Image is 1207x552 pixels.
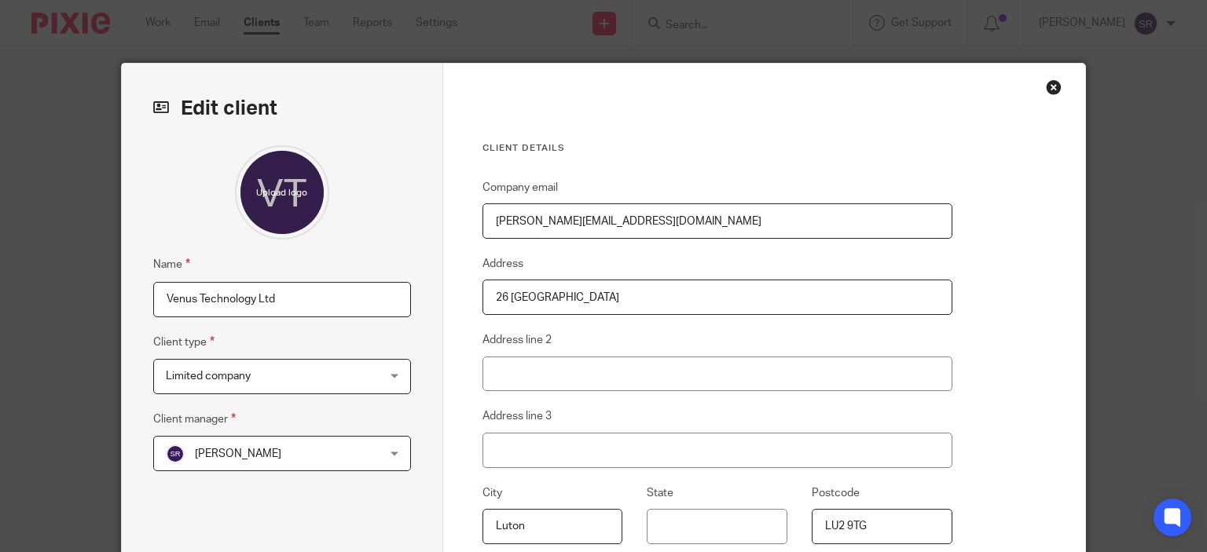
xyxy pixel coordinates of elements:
[482,142,952,155] h3: Client details
[153,255,190,273] label: Name
[195,448,281,459] span: [PERSON_NAME]
[153,333,215,351] label: Client type
[482,485,502,501] label: City
[1046,79,1062,95] div: Close this dialog window
[647,485,673,501] label: State
[166,444,185,463] img: svg%3E
[153,95,411,122] h2: Edit client
[482,332,552,348] label: Address line 2
[482,256,523,272] label: Address
[812,485,860,501] label: Postcode
[153,410,236,428] label: Client manager
[482,408,552,424] label: Address line 3
[482,180,558,196] label: Company email
[166,371,251,382] span: Limited company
